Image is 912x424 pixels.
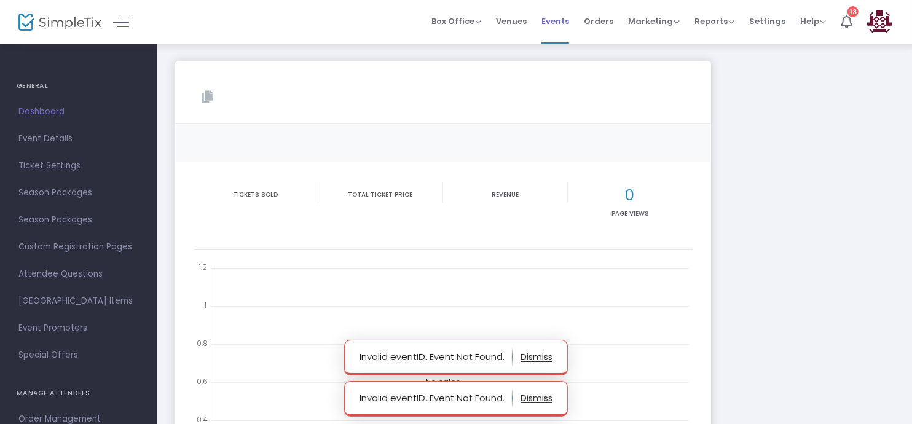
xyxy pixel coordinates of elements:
span: Season Packages [18,185,138,201]
button: dismiss [521,388,552,408]
span: Ticket Settings [18,158,138,174]
span: Box Office [431,15,481,27]
span: Special Offers [18,347,138,363]
h2: 0 [570,186,690,205]
span: Season Packages [18,212,138,228]
span: Custom Registration Pages [18,239,138,255]
span: Attendee Questions [18,266,138,282]
span: Venues [496,6,527,37]
span: Help [800,15,826,27]
span: [GEOGRAPHIC_DATA] Items [18,293,138,309]
span: Settings [749,6,785,37]
p: Tickets sold [196,190,315,199]
span: Event Promoters [18,320,138,336]
span: Dashboard [18,104,138,120]
span: Orders [584,6,613,37]
div: 18 [847,6,859,17]
p: Invalid eventID. Event Not Found. [360,388,513,408]
button: dismiss [521,347,552,367]
span: Marketing [628,15,680,27]
h4: MANAGE ATTENDEES [17,381,140,406]
p: Page Views [570,209,690,218]
h4: GENERAL [17,74,140,98]
span: Event Details [18,131,138,147]
p: Invalid eventID. Event Not Found. [360,347,513,367]
span: Events [541,6,569,37]
span: Reports [694,15,734,27]
p: Revenue [446,190,565,199]
p: Total Ticket Price [321,190,440,199]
